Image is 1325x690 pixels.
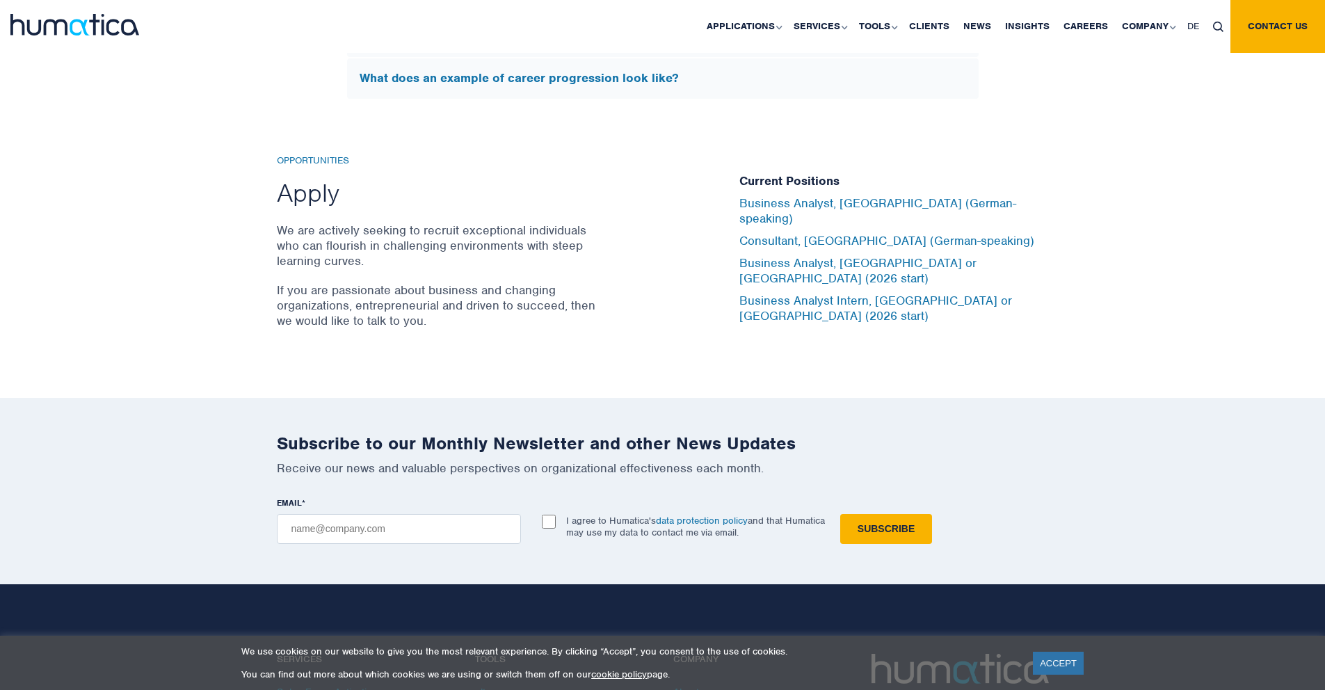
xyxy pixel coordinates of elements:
[591,668,647,680] a: cookie policy
[840,514,932,544] input: Subscribe
[656,515,748,527] a: data protection policy
[277,282,600,328] p: If you are passionate about business and changing organizations, entrepreneurial and driven to su...
[277,433,1049,454] h2: Subscribe to our Monthly Newsletter and other News Updates
[566,515,825,538] p: I agree to Humatica's and that Humatica may use my data to contact me via email.
[277,155,600,167] h6: Opportunities
[739,174,1049,189] h5: Current Positions
[277,460,1049,476] p: Receive our news and valuable perspectives on organizational effectiveness each month.
[739,255,977,286] a: Business Analyst, [GEOGRAPHIC_DATA] or [GEOGRAPHIC_DATA] (2026 start)
[739,293,1012,323] a: Business Analyst Intern, [GEOGRAPHIC_DATA] or [GEOGRAPHIC_DATA] (2026 start)
[241,668,1015,680] p: You can find out more about which cookies we are using or switch them off on our page.
[277,177,600,209] h2: Apply
[1213,22,1223,32] img: search_icon
[739,233,1034,248] a: Consultant, [GEOGRAPHIC_DATA] (German-speaking)
[739,195,1016,226] a: Business Analyst, [GEOGRAPHIC_DATA] (German-speaking)
[277,223,600,268] p: We are actively seeking to recruit exceptional individuals who can flourish in challenging enviro...
[277,514,521,544] input: name@company.com
[360,71,966,86] h5: What does an example of career progression look like?
[10,14,139,35] img: logo
[277,497,302,508] span: EMAIL
[542,515,556,529] input: I agree to Humatica'sdata protection policyand that Humatica may use my data to contact me via em...
[1033,652,1084,675] a: ACCEPT
[241,645,1015,657] p: We use cookies on our website to give you the most relevant experience. By clicking “Accept”, you...
[1187,20,1199,32] span: DE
